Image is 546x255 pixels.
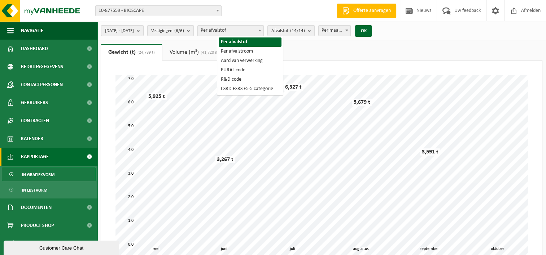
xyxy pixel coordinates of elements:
[147,93,167,100] div: 5,925 t
[219,84,281,94] li: CSRD ESRS E5-5 categorie
[21,130,43,148] span: Kalender
[420,148,440,156] div: 3,591 t
[219,47,281,56] li: Per afvalstroom
[219,75,281,84] li: R&D code
[162,44,229,61] a: Volume (m³)
[21,76,63,94] span: Contactpersonen
[352,99,372,106] div: 5,679 t
[215,156,235,163] div: 3,267 t
[101,25,144,36] button: [DATE] - [DATE]
[21,40,48,58] span: Dashboard
[22,168,54,182] span: In grafiekvorm
[283,84,303,91] div: 6,327 t
[21,234,79,252] span: Acceptatievoorwaarden
[219,56,281,66] li: Aard van verwerking
[4,239,121,255] iframe: chat widget
[2,167,96,181] a: In grafiekvorm
[271,26,305,36] span: Afvalstof
[96,6,221,16] span: 10-877559 - BIOSCAPE
[22,183,47,197] span: In lijstvorm
[21,94,48,112] span: Gebruikers
[21,198,52,216] span: Documenten
[95,5,222,16] span: 10-877559 - BIOSCAPE
[2,183,96,197] a: In lijstvorm
[219,37,281,47] li: Per afvalstof
[337,4,396,18] a: Offerte aanvragen
[21,216,54,234] span: Product Shop
[198,26,263,36] span: Per afvalstof
[147,25,194,36] button: Vestigingen(6/6)
[197,25,264,36] span: Per afvalstof
[267,25,315,36] button: Afvalstof(14/14)
[318,25,351,36] span: Per maand
[290,28,305,33] count: (14/14)
[351,7,393,14] span: Offerte aanvragen
[105,26,134,36] span: [DATE] - [DATE]
[21,58,63,76] span: Bedrijfsgegevens
[136,50,155,55] span: (24,789 t)
[355,25,372,37] button: OK
[21,148,49,166] span: Rapportage
[101,44,162,61] a: Gewicht (t)
[319,26,351,36] span: Per maand
[21,22,43,40] span: Navigatie
[174,28,184,33] count: (6/6)
[219,66,281,75] li: EURAL code
[199,50,222,55] span: (41,720 m³)
[21,112,49,130] span: Contracten
[151,26,184,36] span: Vestigingen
